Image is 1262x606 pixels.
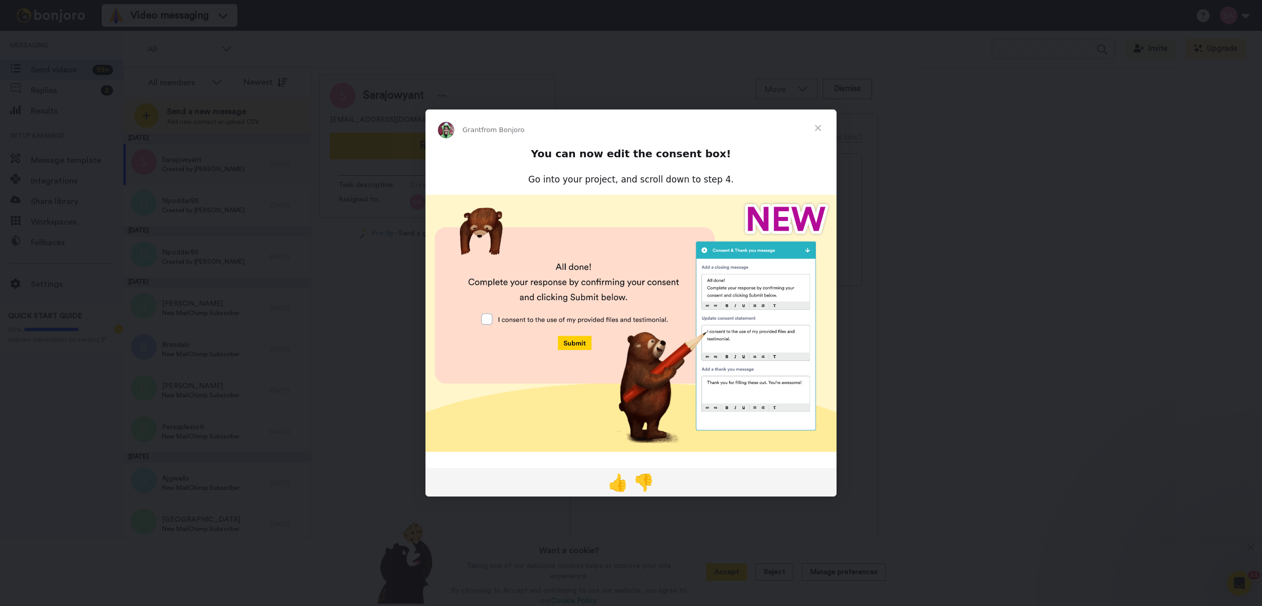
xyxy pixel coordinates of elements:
span: Close [800,109,837,146]
h2: You can now edit the consent box! [488,147,774,166]
span: 👎 [634,473,654,492]
span: thumbs up reaction [605,470,631,494]
span: from Bonjoro [481,126,525,134]
span: Grant [462,126,481,134]
div: Go into your project, and scroll down to step 4. [488,174,774,186]
img: Profile image for Grant [438,122,454,138]
span: 1 reaction [631,470,657,494]
span: 👍 [608,473,628,492]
